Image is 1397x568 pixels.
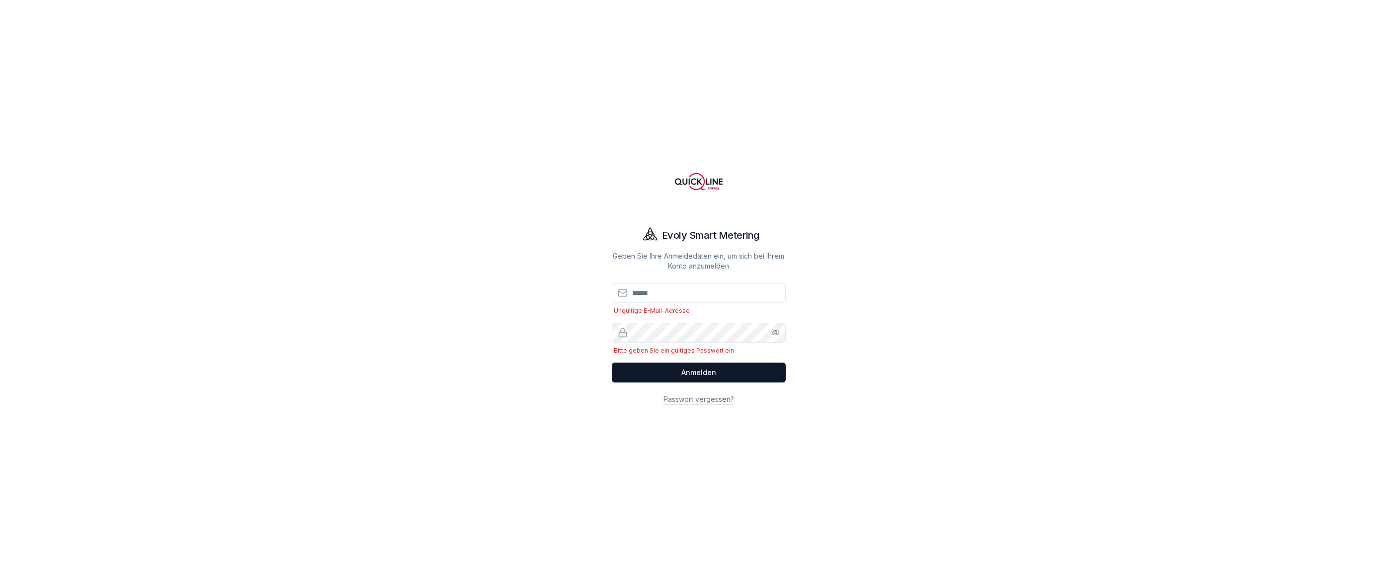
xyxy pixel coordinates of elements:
a: Passwort vergessen? [663,395,734,403]
button: Anmelden [612,363,786,382]
p: Bitte geben Sie ein gültiges Passwort ein [612,347,786,355]
h1: Evoly Smart Metering [662,228,759,242]
p: Geben Sie Ihre Anmeldedaten ein, um sich bei Ihrem Konto anzumelden [612,251,786,271]
img: Quickline - Gas Logo [675,158,723,205]
p: Ungültige E-Mail-Adresse [612,307,786,315]
img: Evoly Logo [638,223,662,247]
